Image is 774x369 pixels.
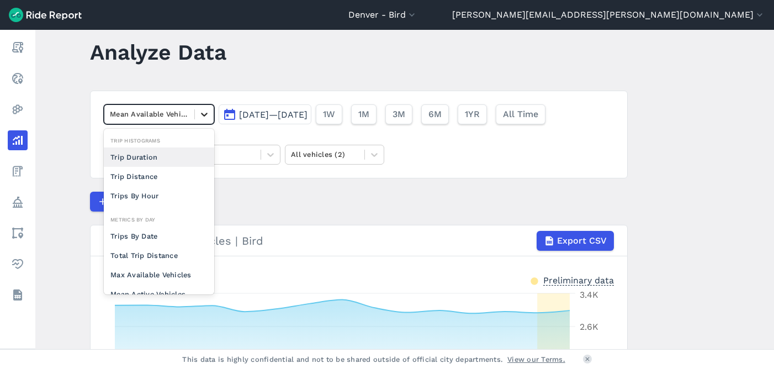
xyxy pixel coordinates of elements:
[104,284,214,304] div: Mean Active Vehicles
[104,214,214,225] div: Metrics By Day
[104,135,214,146] div: Trip Histograms
[557,234,607,247] span: Export CSV
[104,265,214,284] div: Max Available Vehicles
[323,108,335,121] span: 1W
[8,38,28,57] a: Report
[580,289,598,300] tspan: 3.4K
[104,186,214,205] div: Trips By Hour
[104,231,614,251] div: Mean Available Vehicles | Bird
[358,108,369,121] span: 1M
[503,108,538,121] span: All Time
[458,104,487,124] button: 1YR
[8,192,28,212] a: Policy
[496,104,545,124] button: All Time
[465,108,480,121] span: 1YR
[393,108,405,121] span: 3M
[580,321,598,332] tspan: 2.6K
[104,147,214,167] div: Trip Duration
[90,37,226,67] h1: Analyze Data
[316,104,342,124] button: 1W
[452,8,765,22] button: [PERSON_NAME][EMAIL_ADDRESS][PERSON_NAME][DOMAIN_NAME]
[421,104,449,124] button: 6M
[8,223,28,243] a: Areas
[90,192,192,212] button: Compare Metrics
[8,68,28,88] a: Realtime
[219,104,311,124] button: [DATE]—[DATE]
[507,354,565,365] a: View our Terms.
[104,226,214,246] div: Trips By Date
[348,8,417,22] button: Denver - Bird
[351,104,377,124] button: 1M
[385,104,412,124] button: 3M
[8,99,28,119] a: Heatmaps
[104,167,214,186] div: Trip Distance
[104,246,214,265] div: Total Trip Distance
[8,130,28,150] a: Analyze
[428,108,442,121] span: 6M
[239,109,308,120] span: [DATE]—[DATE]
[9,8,82,22] img: Ride Report
[8,254,28,274] a: Health
[543,274,614,286] div: Preliminary data
[537,231,614,251] button: Export CSV
[8,161,28,181] a: Fees
[8,285,28,305] a: Datasets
